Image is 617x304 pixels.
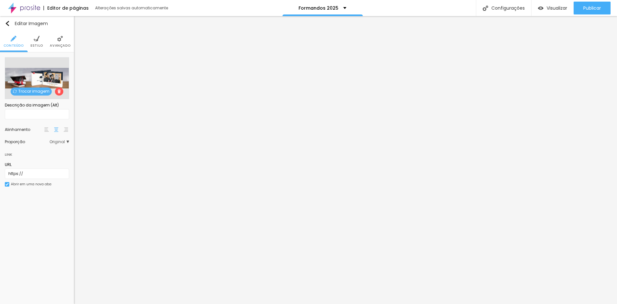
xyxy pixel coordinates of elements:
img: view-1.svg [538,5,543,11]
p: Formandos 2025 [299,6,338,10]
span: Avançado [50,44,70,47]
div: Link [5,151,12,158]
img: Icone [13,89,17,93]
img: Icone [34,36,40,41]
span: Original [49,140,69,144]
div: Editar Imagem [5,21,48,26]
img: Icone [11,36,16,41]
span: Visualizar [547,5,567,11]
iframe: Editor [74,16,617,304]
img: Icone [5,21,10,26]
span: Conteúdo [4,44,24,47]
div: Link [5,147,69,159]
img: Icone [57,36,63,41]
div: Descrição da imagem (Alt) [5,102,69,108]
img: Icone [57,89,61,93]
img: paragraph-right-align.svg [64,127,68,132]
div: URL [5,162,69,168]
button: Publicar [574,2,611,14]
div: Editor de páginas [43,6,89,10]
div: Proporção [5,140,49,144]
img: paragraph-center-align.svg [54,127,58,132]
span: Estilo [31,44,43,47]
span: Publicar [583,5,601,11]
img: paragraph-left-align.svg [44,127,49,132]
span: Trocar imagem [11,88,52,96]
img: Icone [5,183,9,186]
div: Alterações salvas automaticamente [95,6,169,10]
img: Icone [483,5,488,11]
button: Visualizar [532,2,574,14]
div: Abrir em uma nova aba [11,183,51,186]
div: Alinhamento [5,128,43,132]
